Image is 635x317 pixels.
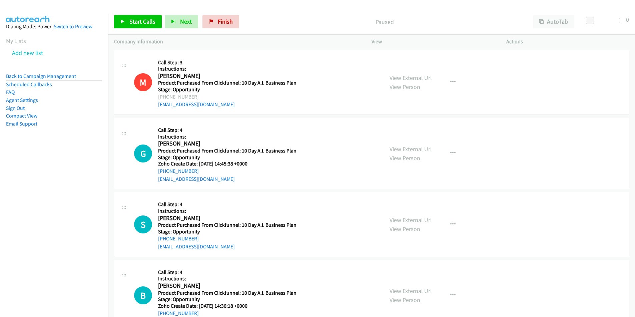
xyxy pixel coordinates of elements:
h5: Call Step: 4 [158,127,296,134]
h5: Call Step: 4 [158,201,296,208]
a: [EMAIL_ADDRESS][DOMAIN_NAME] [158,243,235,250]
h1: M [134,73,152,91]
a: Scheduled Callbacks [6,81,52,88]
a: My Lists [6,37,26,45]
h5: Instructions: [158,275,296,282]
button: Next [165,15,198,28]
p: Actions [506,38,629,46]
a: Compact View [6,113,37,119]
a: Add new list [12,49,43,57]
p: View [372,38,494,46]
a: Email Support [6,121,37,127]
a: Finish [202,15,239,28]
a: [EMAIL_ADDRESS][DOMAIN_NAME] [158,101,235,108]
a: View External Url [390,287,432,295]
h5: Call Step: 4 [158,269,296,276]
a: [PHONE_NUMBER] [158,310,199,316]
h2: [PERSON_NAME] [158,214,294,222]
h2: [PERSON_NAME] [158,282,294,290]
a: View External Url [390,145,432,153]
a: [PHONE_NUMBER] [158,168,199,174]
a: View External Url [390,216,432,224]
span: Finish [218,18,233,25]
div: 0 [626,15,629,24]
a: View Person [390,154,420,162]
div: The call is yet to be attempted [134,145,152,162]
div: This number is on the do not call list [134,73,152,91]
h1: B [134,286,152,304]
h5: Stage: Opportunity [158,154,296,161]
a: [EMAIL_ADDRESS][DOMAIN_NAME] [158,176,235,182]
p: Paused [248,17,521,26]
a: Back to Campaign Management [6,73,76,79]
h5: Product Purchased From Clickfunnel: 10 Day A.I. Business Plan [158,148,296,154]
span: Start Calls [129,18,155,25]
div: Delay between calls (in seconds) [589,18,620,23]
h5: Zoho Create Date: [DATE] 14:45:38 +0000 [158,160,296,167]
a: View Person [390,296,420,304]
h2: [PERSON_NAME] [158,140,294,148]
h5: Instructions: [158,208,296,214]
h5: Instructions: [158,134,296,140]
h5: Instructions: [158,66,296,72]
h1: S [134,215,152,233]
h1: G [134,145,152,162]
div: [PHONE_NUMBER] [158,93,296,101]
div: The call is yet to be attempted [134,286,152,304]
button: AutoTab [533,15,574,28]
h5: Call Step: 3 [158,59,296,66]
a: FAQ [6,89,15,95]
h2: [PERSON_NAME] [158,72,294,80]
h5: Stage: Opportunity [158,228,296,235]
a: View Person [390,83,420,91]
a: View Person [390,225,420,233]
a: [PHONE_NUMBER] [158,235,199,242]
a: View External Url [390,74,432,82]
h5: Stage: Opportunity [158,296,296,303]
a: Agent Settings [6,97,38,103]
h5: Product Purchased From Clickfunnel: 10 Day A.I. Business Plan [158,222,296,228]
a: Start Calls [114,15,162,28]
h5: Zoho Create Date: [DATE] 14:36:18 +0000 [158,303,296,309]
h5: Product Purchased From Clickfunnel: 10 Day A.I. Business Plan [158,80,296,86]
span: Next [180,18,192,25]
div: Dialing Mode: Power | [6,23,102,31]
h5: Stage: Opportunity [158,86,296,93]
a: Switch to Preview [54,23,92,30]
div: The call is yet to be attempted [134,215,152,233]
a: Sign Out [6,105,25,111]
h5: Product Purchased From Clickfunnel: 10 Day A.I. Business Plan [158,290,296,296]
p: Company Information [114,38,360,46]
